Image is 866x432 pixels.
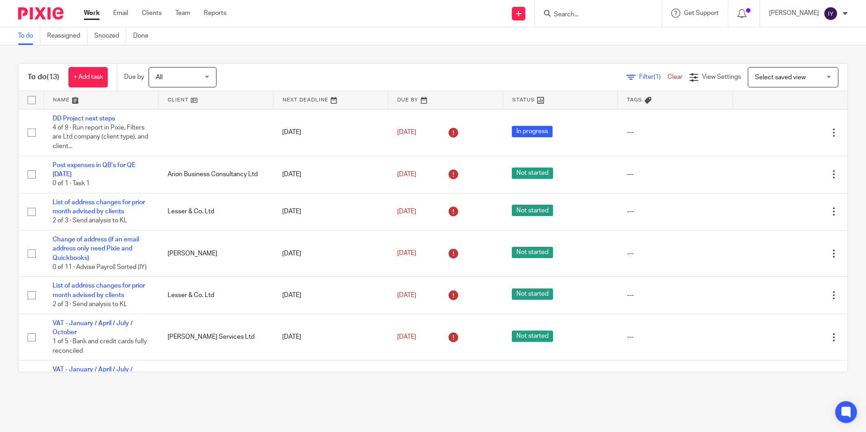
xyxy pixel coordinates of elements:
div: --- [627,207,724,216]
span: Not started [512,331,553,342]
td: Lesser & Co. Ltd [159,277,274,314]
span: 4 of 9 · Run report in Pixie, Filters are Ltd company (client type), and client... [53,125,148,149]
span: [DATE] [397,292,416,298]
img: svg%3E [823,6,838,21]
span: 1 of 5 · Bank and credit cards fully reconciled [53,339,147,355]
span: 2 of 3 · Send analysis to KL [53,218,127,224]
img: Pixie [18,7,63,19]
div: --- [627,249,724,258]
a: VAT - January / April / July / October [53,366,133,382]
td: Lesser & Co. Ltd [159,193,274,230]
span: 0 of 1 · Task 1 [53,180,90,187]
span: All [156,74,163,81]
div: --- [627,128,724,137]
a: Done [133,27,155,45]
a: Work [84,9,100,18]
span: Not started [512,168,553,179]
span: [DATE] [397,208,416,215]
h1: To do [28,72,59,82]
span: [DATE] [397,250,416,257]
span: Not started [512,205,553,216]
a: Reassigned [47,27,87,45]
td: [PERSON_NAME] 1922 LTD [159,360,274,407]
span: 0 of 11 · Advise Payroll Sorted (IY) [53,264,147,270]
a: Email [113,9,128,18]
a: VAT - January / April / July / October [53,320,133,336]
a: List of address changes for prior month advised by clients [53,199,145,215]
td: [PERSON_NAME] [159,230,274,277]
div: --- [627,291,724,300]
span: Select saved view [755,74,806,81]
a: Clients [142,9,162,18]
span: [DATE] [397,334,416,340]
div: --- [627,332,724,341]
span: (1) [654,74,661,80]
span: [DATE] [397,129,416,135]
td: Arion Business Consultancy Ltd [159,156,274,193]
td: [DATE] [273,277,388,314]
span: (13) [47,73,59,81]
td: [DATE] [273,314,388,360]
span: View Settings [702,74,741,80]
input: Search [553,11,635,19]
a: To do [18,27,40,45]
a: Clear [668,74,683,80]
span: Filter [639,74,668,80]
span: Not started [512,288,553,300]
td: [DATE] [273,360,388,407]
div: --- [627,170,724,179]
td: [PERSON_NAME] Services Ltd [159,314,274,360]
td: [DATE] [273,109,388,156]
span: Not started [512,247,553,258]
span: Get Support [684,10,719,16]
a: Change of address (if an email address only need Pixie and Quickbooks) [53,236,139,261]
span: In progress [512,126,553,137]
td: [DATE] [273,156,388,193]
td: [DATE] [273,230,388,277]
p: [PERSON_NAME] [769,9,819,18]
a: DD Project next steps [53,115,115,122]
a: Post expenses in QB's for QE [DATE] [53,162,135,178]
span: Tags [627,97,642,102]
a: List of address changes for prior month advised by clients [53,283,145,298]
a: Team [175,9,190,18]
span: [DATE] [397,171,416,178]
a: Snoozed [94,27,126,45]
a: + Add task [68,67,108,87]
span: 2 of 3 · Send analysis to KL [53,301,127,307]
a: Reports [204,9,226,18]
p: Due by [124,72,144,82]
td: [DATE] [273,193,388,230]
